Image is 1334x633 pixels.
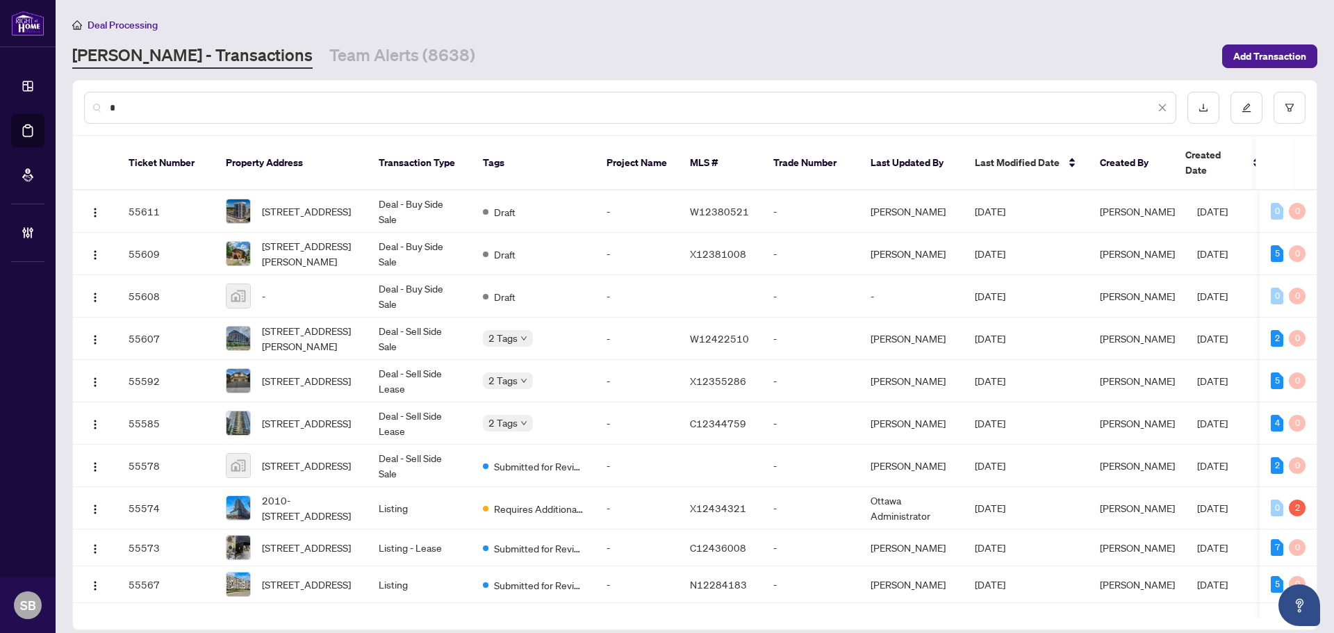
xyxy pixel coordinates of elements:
span: [DATE] [975,459,1005,472]
td: - [762,233,859,275]
td: 55585 [117,402,215,445]
span: down [520,420,527,427]
td: 55578 [117,445,215,487]
span: 2 Tags [488,330,518,346]
th: Property Address [215,136,368,190]
td: - [859,275,964,318]
td: Deal - Buy Side Sale [368,275,472,318]
span: home [72,20,82,30]
span: [DATE] [975,541,1005,554]
span: [PERSON_NAME] [1100,332,1175,345]
span: close [1158,103,1167,113]
img: Logo [90,377,101,388]
span: [PERSON_NAME] [1100,541,1175,554]
td: Listing [368,487,472,529]
button: Logo [84,412,106,434]
img: thumbnail-img [227,411,250,435]
button: Add Transaction [1222,44,1317,68]
td: [PERSON_NAME] [859,402,964,445]
td: Deal - Sell Side Sale [368,445,472,487]
img: thumbnail-img [227,496,250,520]
div: 0 [1271,500,1283,516]
td: 55608 [117,275,215,318]
span: [DATE] [1197,375,1228,387]
div: 5 [1271,245,1283,262]
span: [DATE] [1197,578,1228,591]
img: Logo [90,419,101,430]
span: C12344759 [690,417,746,429]
td: 55607 [117,318,215,360]
td: - [595,318,679,360]
td: [PERSON_NAME] [859,233,964,275]
div: 0 [1289,457,1306,474]
span: W12422510 [690,332,749,345]
td: - [762,402,859,445]
td: - [595,529,679,566]
img: Logo [90,334,101,345]
img: Logo [90,504,101,515]
span: [DATE] [1197,332,1228,345]
div: 0 [1289,372,1306,389]
td: 55574 [117,487,215,529]
div: 0 [1289,330,1306,347]
div: 0 [1289,245,1306,262]
span: [DATE] [975,375,1005,387]
td: - [595,190,679,233]
button: Logo [84,536,106,559]
div: 5 [1271,372,1283,389]
span: [DATE] [975,417,1005,429]
td: - [762,318,859,360]
span: [DATE] [1197,541,1228,554]
td: Deal - Buy Side Sale [368,190,472,233]
span: N12284183 [690,578,747,591]
span: - [262,288,265,304]
span: [DATE] [1197,417,1228,429]
button: Logo [84,200,106,222]
span: [DATE] [1197,247,1228,260]
span: down [520,335,527,342]
div: 0 [1289,539,1306,556]
a: [PERSON_NAME] - Transactions [72,44,313,69]
button: download [1187,92,1219,124]
span: download [1199,103,1208,113]
img: thumbnail-img [227,454,250,477]
img: Logo [90,292,101,303]
td: - [595,360,679,402]
td: - [595,233,679,275]
div: 0 [1289,203,1306,220]
div: 5 [1271,576,1283,593]
th: Created Date [1174,136,1271,190]
img: Logo [90,461,101,472]
td: - [595,566,679,603]
button: Logo [84,327,106,350]
span: [PERSON_NAME] [1100,417,1175,429]
span: X12434321 [690,502,746,514]
th: Created By [1089,136,1174,190]
button: Logo [84,573,106,595]
th: Ticket Number [117,136,215,190]
td: [PERSON_NAME] [859,529,964,566]
span: [PERSON_NAME] [1100,205,1175,217]
div: 0 [1271,203,1283,220]
span: [DATE] [1197,290,1228,302]
span: [STREET_ADDRESS] [262,204,351,219]
td: - [595,445,679,487]
span: Requires Additional Docs [494,501,584,516]
div: 7 [1271,539,1283,556]
span: [PERSON_NAME] [1100,247,1175,260]
button: edit [1230,92,1262,124]
th: Last Updated By [859,136,964,190]
th: Project Name [595,136,679,190]
span: [STREET_ADDRESS] [262,373,351,388]
td: Deal - Sell Side Sale [368,318,472,360]
span: X12355286 [690,375,746,387]
span: Draft [494,247,516,262]
td: 55611 [117,190,215,233]
th: Last Modified Date [964,136,1089,190]
td: 55592 [117,360,215,402]
span: [STREET_ADDRESS] [262,577,351,592]
td: - [762,360,859,402]
th: MLS # [679,136,762,190]
img: thumbnail-img [227,199,250,223]
span: [STREET_ADDRESS] [262,540,351,555]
